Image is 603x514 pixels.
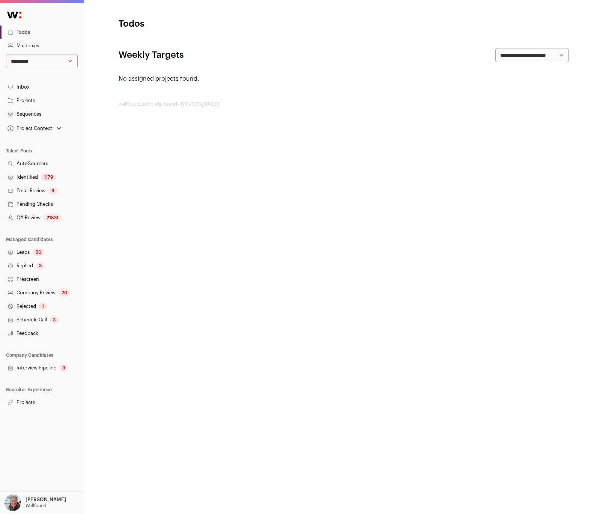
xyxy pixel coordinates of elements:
[48,187,57,194] div: 6
[6,125,52,131] div: Project Context
[119,101,569,107] footer: wellfound:ai for Wellfound - [PERSON_NAME]
[59,289,70,297] div: 20
[39,303,47,310] div: 1
[26,497,66,503] p: [PERSON_NAME]
[36,262,45,270] div: 3
[119,18,269,30] h1: Todos
[5,494,21,511] img: 14022209-medium_jpg
[6,123,63,134] button: Open dropdown
[50,316,59,324] div: 3
[33,249,44,256] div: 50
[3,494,68,511] button: Open dropdown
[41,173,56,181] div: 1179
[59,364,68,372] div: 3
[119,49,184,61] h2: Weekly Targets
[119,74,569,83] p: No assigned projects found.
[3,8,26,23] img: Wellfound
[26,503,47,509] p: Wellfound
[44,214,62,222] div: 21831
